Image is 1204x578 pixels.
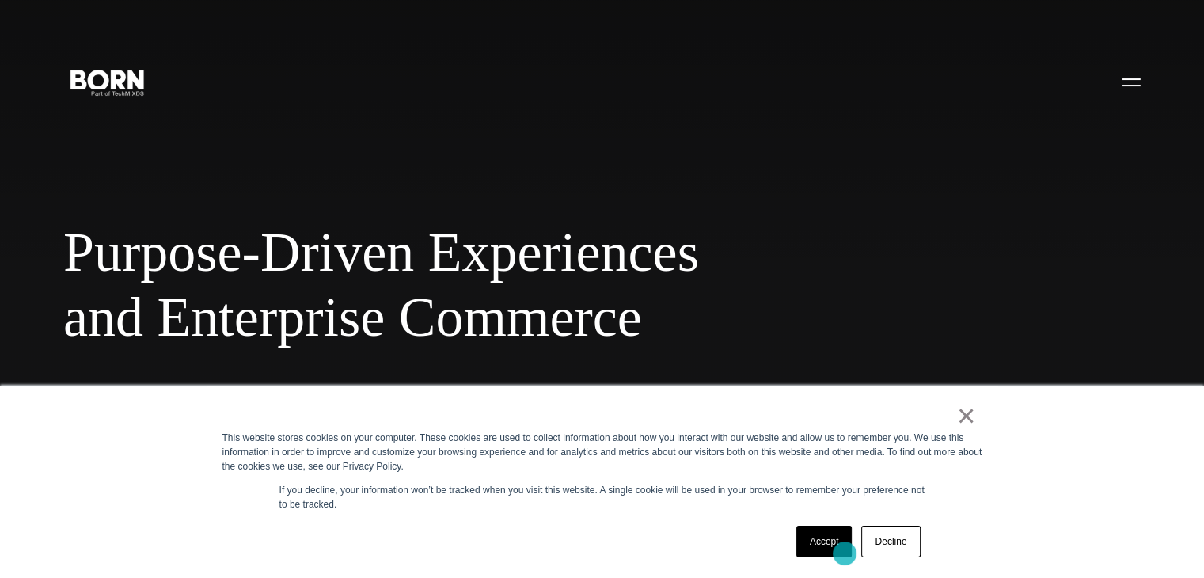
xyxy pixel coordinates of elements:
span: and Enterprise Commerce [63,285,966,350]
div: This website stores cookies on your computer. These cookies are used to collect information about... [222,431,982,473]
a: Decline [861,526,920,557]
span: Purpose-Driven Experiences [63,220,966,285]
p: If you decline, your information won’t be tracked when you visit this website. A single cookie wi... [279,483,925,511]
a: × [957,409,976,423]
button: Open [1112,65,1150,98]
a: Accept [796,526,853,557]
